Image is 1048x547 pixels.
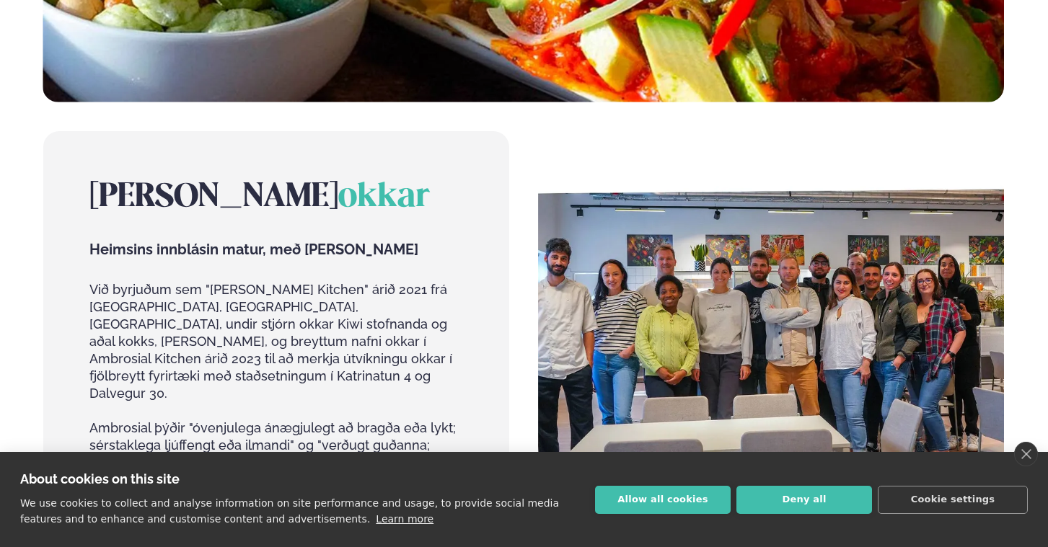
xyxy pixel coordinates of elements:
button: Deny all [736,486,872,514]
p: We use cookies to collect and analyse information on site performance and usage, to provide socia... [20,497,559,525]
a: Learn more [376,513,433,525]
p: Við byrjuðum sem "[PERSON_NAME] Kitchen" árið 2021 frá [GEOGRAPHIC_DATA], [GEOGRAPHIC_DATA], [GEO... [89,281,463,523]
span: Heimsins innblásin matur, með [PERSON_NAME] [89,241,463,258]
span: okkar [338,182,430,213]
a: close [1014,442,1038,466]
h2: [PERSON_NAME] [89,177,463,218]
button: Allow all cookies [595,486,731,514]
strong: About cookies on this site [20,471,180,486]
button: Cookie settings [878,486,1028,514]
